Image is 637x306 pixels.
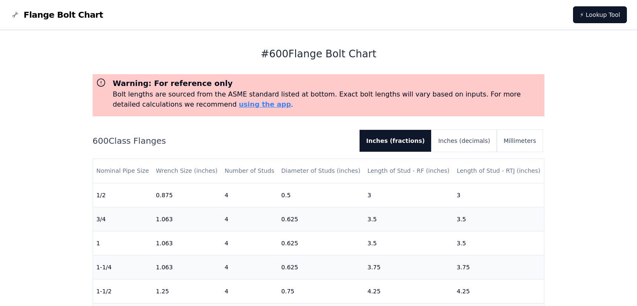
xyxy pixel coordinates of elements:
th: Length of Stud - RTJ (inches) [453,159,544,183]
p: Bolt lengths are sourced from the ASME standard listed at bottom. Exact bolt lengths will vary ba... [113,89,541,110]
td: 3/4 [93,207,153,231]
button: Inches (decimals) [432,130,497,152]
td: 3.75 [453,255,544,279]
td: 3.5 [453,207,544,231]
td: 1 [93,231,153,255]
td: 1.063 [152,207,221,231]
td: 4.25 [453,279,544,303]
td: 0.875 [152,183,221,207]
td: 0.75 [278,279,364,303]
td: 0.5 [278,183,364,207]
button: Inches (fractions) [360,130,432,152]
img: Flange Bolt Chart Logo [10,10,20,20]
th: Number of Studs [221,159,278,183]
span: Flange Bolt Chart [24,9,103,21]
a: Flange Bolt Chart LogoFlange Bolt Chart [10,9,103,21]
th: Length of Stud - RF (inches) [364,159,453,183]
td: 1-1/4 [93,255,153,279]
h2: 600 Class Flanges [93,135,353,147]
td: 4 [221,207,278,231]
td: 4 [221,231,278,255]
td: 1.063 [152,255,221,279]
th: Diameter of Studs (inches) [278,159,364,183]
td: 3 [364,183,453,207]
th: Wrench Size (inches) [152,159,221,183]
td: 0.625 [278,231,364,255]
td: 0.625 [278,207,364,231]
td: 3.5 [453,231,544,255]
a: using the app [239,100,291,108]
td: 3.5 [364,231,453,255]
h3: Warning: For reference only [113,78,541,89]
td: 4 [221,183,278,207]
td: 3.75 [364,255,453,279]
th: Nominal Pipe Size [93,159,153,183]
td: 0.625 [278,255,364,279]
button: Millimeters [497,130,543,152]
td: 3.5 [364,207,453,231]
a: ⚡ Lookup Tool [573,6,627,23]
td: 4.25 [364,279,453,303]
td: 1/2 [93,183,153,207]
td: 1-1/2 [93,279,153,303]
td: 4 [221,255,278,279]
td: 3 [453,183,544,207]
td: 4 [221,279,278,303]
h1: # 600 Flange Bolt Chart [93,47,545,61]
td: 1.063 [152,231,221,255]
td: 1.25 [152,279,221,303]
